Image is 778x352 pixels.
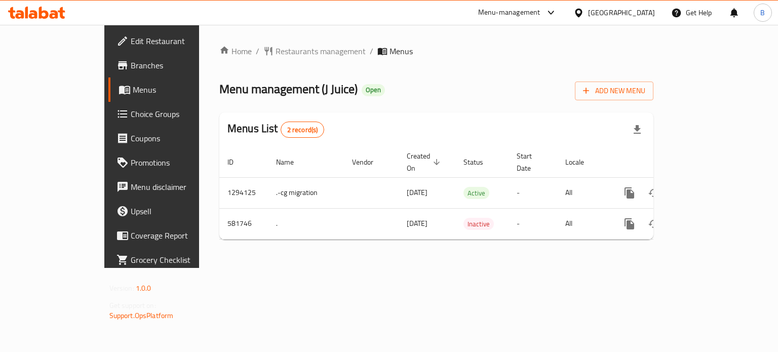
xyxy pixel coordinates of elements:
[575,82,653,100] button: Add New Menu
[131,108,226,120] span: Choice Groups
[131,157,226,169] span: Promotions
[131,181,226,193] span: Menu disclaimer
[407,150,443,174] span: Created On
[109,309,174,322] a: Support.OpsPlatform
[609,147,723,178] th: Actions
[557,208,609,239] td: All
[625,118,649,142] div: Export file
[565,156,597,168] span: Locale
[478,7,540,19] div: Menu-management
[463,187,489,199] span: Active
[256,45,259,57] li: /
[131,205,226,217] span: Upsell
[509,177,557,208] td: -
[108,199,235,223] a: Upsell
[463,156,496,168] span: Status
[370,45,373,57] li: /
[227,121,324,138] h2: Menus List
[219,45,252,57] a: Home
[276,156,307,168] span: Name
[109,282,134,295] span: Version:
[108,150,235,175] a: Promotions
[108,248,235,272] a: Grocery Checklist
[131,59,226,71] span: Branches
[219,208,268,239] td: 581746
[219,77,358,100] span: Menu management ( J Juice )
[268,208,344,239] td: .
[588,7,655,18] div: [GEOGRAPHIC_DATA]
[133,84,226,96] span: Menus
[760,7,765,18] span: B
[108,175,235,199] a: Menu disclaimer
[390,45,413,57] span: Menus
[642,181,666,205] button: Change Status
[109,299,156,312] span: Get support on:
[463,218,494,230] span: Inactive
[219,45,653,57] nav: breadcrumb
[617,212,642,236] button: more
[276,45,366,57] span: Restaurants management
[136,282,151,295] span: 1.0.0
[517,150,545,174] span: Start Date
[108,29,235,53] a: Edit Restaurant
[583,85,645,97] span: Add New Menu
[352,156,386,168] span: Vendor
[227,156,247,168] span: ID
[407,217,427,230] span: [DATE]
[268,177,344,208] td: .-cg migration
[108,77,235,102] a: Menus
[219,177,268,208] td: 1294125
[131,254,226,266] span: Grocery Checklist
[407,186,427,199] span: [DATE]
[617,181,642,205] button: more
[131,229,226,242] span: Coverage Report
[281,125,324,135] span: 2 record(s)
[509,208,557,239] td: -
[219,147,723,240] table: enhanced table
[281,122,325,138] div: Total records count
[108,53,235,77] a: Branches
[131,35,226,47] span: Edit Restaurant
[131,132,226,144] span: Coupons
[557,177,609,208] td: All
[263,45,366,57] a: Restaurants management
[362,86,385,94] span: Open
[362,84,385,96] div: Open
[108,126,235,150] a: Coupons
[108,223,235,248] a: Coverage Report
[108,102,235,126] a: Choice Groups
